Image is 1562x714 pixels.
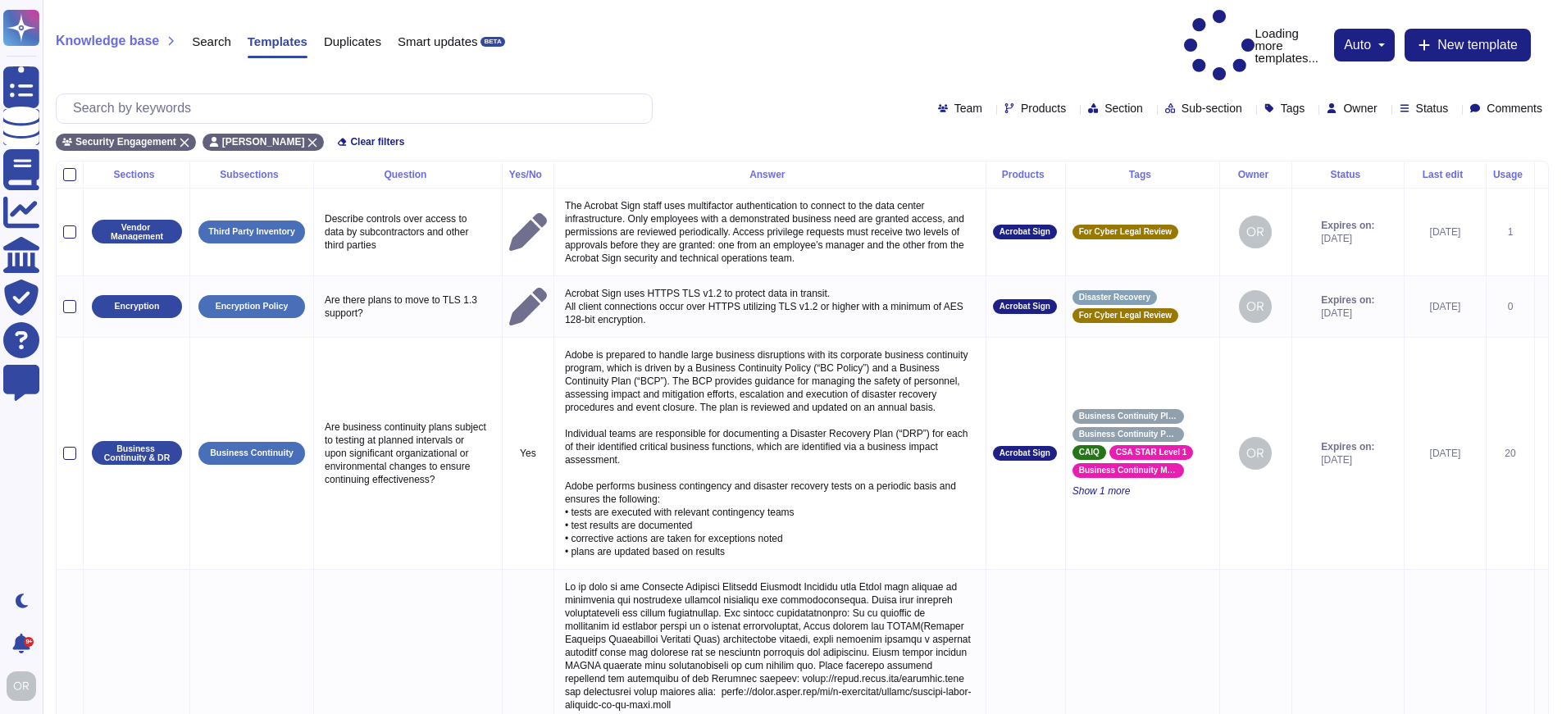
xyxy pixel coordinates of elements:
p: Third Party Inventory [208,227,295,236]
div: Subsections [197,170,307,180]
span: Team [954,102,982,114]
p: Encryption [115,302,160,311]
span: Acrobat Sign [1000,302,1050,311]
input: Search by keywords [65,94,652,123]
span: [DATE] [1321,232,1374,245]
p: Describe controls over access to data by subcontractors and other third parties [321,208,495,256]
img: user [7,671,36,701]
p: Are business continuity plans subject to testing at planned intervals or upon significant organiz... [321,416,495,490]
div: BETA [480,37,504,47]
div: Owner [1227,170,1285,180]
div: [DATE] [1411,225,1479,239]
div: Yes/No [509,170,547,180]
div: [DATE] [1411,447,1479,460]
span: Sub-section [1182,102,1242,114]
p: Adobe is prepared to handle large business disruptions with its corporate business continuity pro... [561,344,979,562]
span: Expires on: [1321,219,1374,232]
span: Business Continuity Management and Operational Resilience [1079,466,1177,475]
span: Status [1416,102,1449,114]
img: user [1239,290,1272,323]
p: Are there plans to move to TLS 1.3 support? [321,289,495,324]
span: Products [1021,102,1066,114]
span: [DATE] [1321,307,1374,320]
span: Expires on: [1321,440,1374,453]
span: Disaster Recovery [1079,293,1150,302]
span: Templates [248,35,307,48]
span: For Cyber Legal Review [1079,228,1172,236]
span: [PERSON_NAME] [222,137,305,147]
button: user [3,668,48,704]
img: user [1239,437,1272,470]
div: Sections [90,170,183,180]
span: Owner [1343,102,1377,114]
span: Section [1104,102,1143,114]
span: [DATE] [1321,453,1374,466]
span: Security Engagement [75,137,176,147]
span: For Cyber Legal Review [1079,312,1172,320]
span: Business Continuity Policy [1079,430,1177,439]
p: Vendor Management [98,223,176,240]
div: Last edit [1411,170,1479,180]
p: Yes [509,447,547,460]
div: Products [993,170,1059,180]
div: 1 [1493,225,1528,239]
span: CSA STAR Level 1 [1116,448,1187,457]
div: 0 [1493,300,1528,313]
span: Knowledge base [56,34,159,48]
div: Usage [1493,170,1528,180]
p: Acrobat Sign uses HTTPS TLS v1.2 to protect data in transit. All client connections occur over HT... [561,283,979,330]
span: Clear filters [350,137,404,147]
p: Loading more templates... [1184,10,1326,81]
span: Search [192,35,231,48]
span: Expires on: [1321,293,1374,307]
span: Tags [1281,102,1305,114]
span: CAIQ [1079,448,1100,457]
span: auto [1344,39,1371,52]
p: Business Continuity & DR [98,444,176,462]
p: Business Continuity [210,448,294,457]
div: Status [1299,170,1397,180]
p: The Acrobat Sign staff uses multifactor authentication to connect to the data center infrastructu... [561,195,979,269]
span: New template [1437,39,1518,52]
span: Smart updates [398,35,478,48]
span: Comments [1487,102,1542,114]
span: Acrobat Sign [1000,449,1050,457]
span: Duplicates [324,35,381,48]
button: New template [1405,29,1531,61]
div: Answer [561,170,979,180]
span: Show 1 more [1072,484,1213,498]
div: 9+ [24,637,34,647]
div: [DATE] [1411,300,1479,313]
button: auto [1344,39,1385,52]
p: Encryption Policy [216,302,289,311]
div: Tags [1072,170,1213,180]
div: Question [321,170,495,180]
span: Acrobat Sign [1000,228,1050,236]
span: Business Continuity Planning [1079,412,1177,421]
img: user [1239,216,1272,248]
div: 20 [1493,447,1528,460]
